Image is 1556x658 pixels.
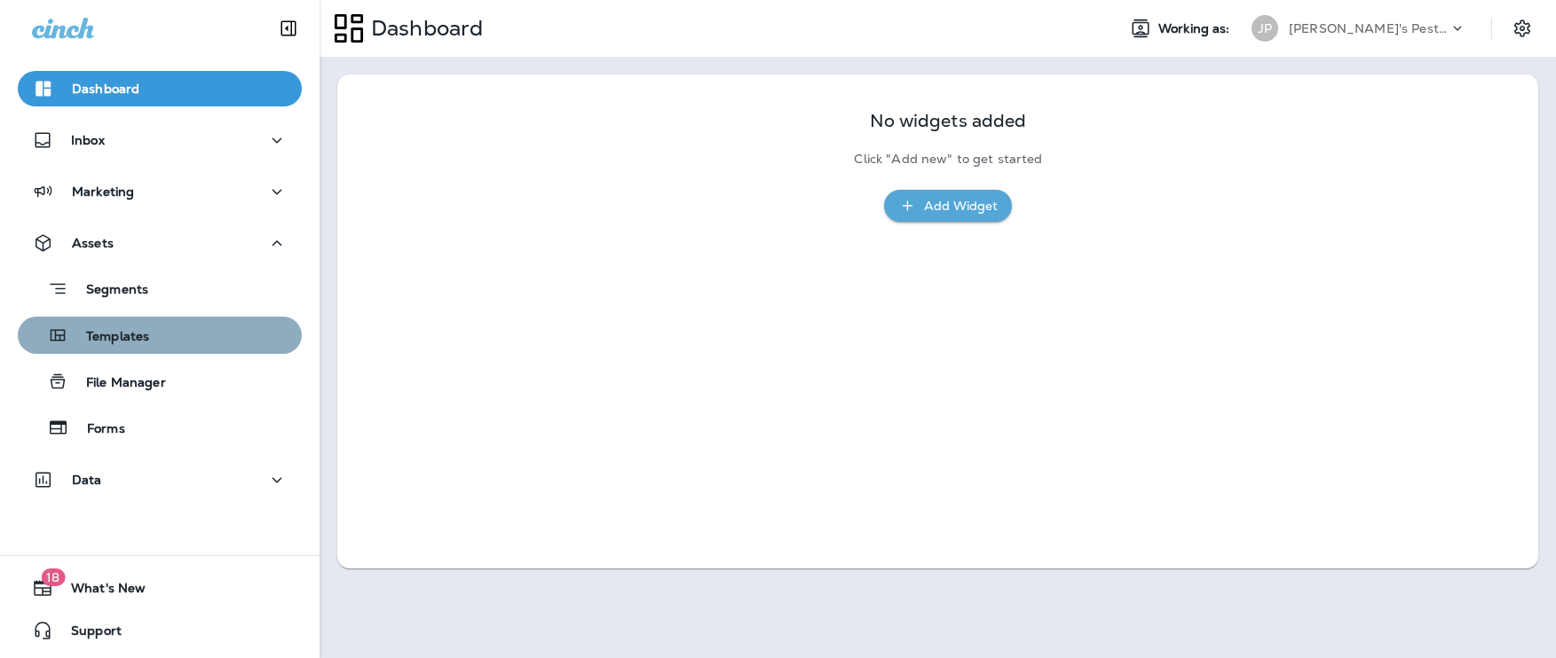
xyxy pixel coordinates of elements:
button: Segments [18,270,302,308]
button: Forms [18,409,302,446]
p: Assets [72,236,114,250]
button: Settings [1506,12,1538,44]
button: Inbox [18,122,302,158]
button: Assets [18,225,302,261]
div: JP [1252,15,1278,42]
p: Templates [68,329,149,346]
div: Add Widget [924,195,998,217]
p: No widgets added [870,114,1026,129]
button: Marketing [18,174,302,209]
button: Dashboard [18,71,302,106]
p: Dashboard [72,82,139,96]
p: Segments [68,282,148,300]
p: Forms [69,421,125,438]
button: Support [18,613,302,648]
span: What's New [53,581,146,602]
button: 18What's New [18,570,302,606]
p: Dashboard [364,15,483,42]
p: Inbox [71,133,105,147]
p: File Manager [68,375,166,392]
button: Templates [18,317,302,354]
button: Add Widget [884,190,1012,223]
span: 18 [41,568,65,586]
p: [PERSON_NAME]'s Pest Control - [GEOGRAPHIC_DATA] [1289,21,1449,35]
button: File Manager [18,363,302,400]
button: Data [18,462,302,497]
span: Support [53,623,122,645]
button: Collapse Sidebar [264,11,313,46]
p: Data [72,473,102,487]
p: Marketing [72,184,134,199]
span: Working as: [1158,21,1234,36]
p: Click "Add new" to get started [854,152,1042,167]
